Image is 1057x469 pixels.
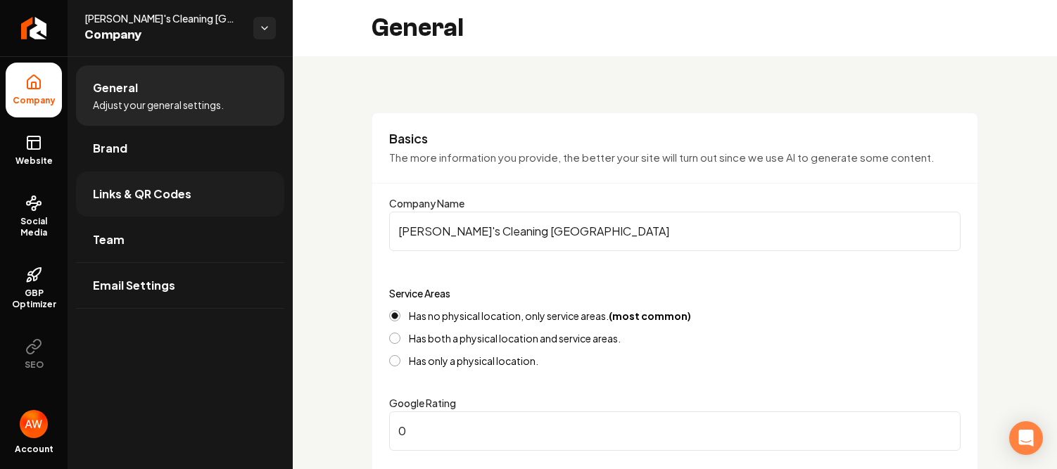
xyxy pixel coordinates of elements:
label: Has only a physical location. [409,356,538,366]
span: Company [84,25,242,45]
span: Links & QR Codes [93,186,191,203]
label: Service Areas [389,287,450,300]
a: Links & QR Codes [76,172,284,217]
a: Email Settings [76,263,284,308]
span: GBP Optimizer [6,288,62,310]
span: Company [7,95,61,106]
img: Rebolt Logo [21,17,47,39]
a: Brand [76,126,284,171]
span: Website [10,155,58,167]
img: Alexa Wiley [20,410,48,438]
a: GBP Optimizer [6,255,62,321]
input: Company Name [389,212,961,251]
span: Adjust your general settings. [93,98,224,112]
span: Email Settings [93,277,175,294]
a: Website [6,123,62,178]
div: Open Intercom Messenger [1009,421,1043,455]
input: Google Rating [389,411,961,451]
label: Has no physical location, only service areas. [409,311,691,321]
span: Social Media [6,216,62,238]
span: SEO [19,359,49,371]
span: General [93,79,138,96]
h3: Basics [389,130,961,147]
span: [PERSON_NAME]'s Cleaning [GEOGRAPHIC_DATA] [84,11,242,25]
label: Company Name [389,197,464,210]
span: Brand [93,140,127,157]
strong: (most common) [609,309,691,322]
a: Social Media [6,184,62,250]
h2: General [372,14,464,42]
button: SEO [6,327,62,382]
label: Google Rating [389,397,456,409]
p: The more information you provide, the better your site will turn out since we use AI to generate ... [389,150,961,166]
span: Account [15,444,53,455]
span: Team [93,231,125,248]
a: Team [76,217,284,262]
button: Open user button [20,410,48,438]
label: Has both a physical location and service areas. [409,333,621,343]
